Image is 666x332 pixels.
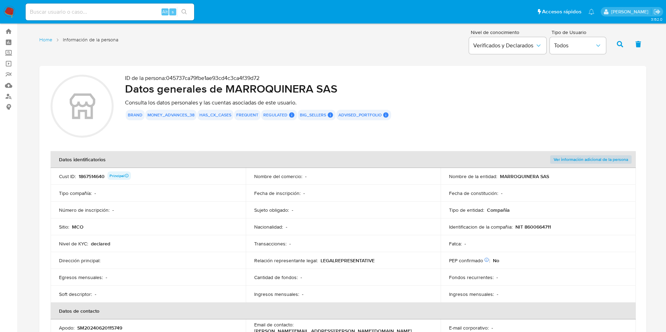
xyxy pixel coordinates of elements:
[542,8,581,15] span: Accesos rápidos
[588,9,594,15] a: Notificaciones
[172,8,174,15] span: s
[26,7,194,16] input: Buscar usuario o caso...
[177,7,191,17] button: search-icon
[469,37,546,54] button: Verificados y Declarados
[554,42,595,49] span: Todos
[162,8,168,15] span: Alt
[611,8,651,15] p: david.marinmartinez@mercadolibre.com.co
[653,8,661,15] a: Salir
[63,36,118,43] span: Información de la persona
[552,30,608,35] span: Tipo de Usuario
[550,37,606,54] button: Todos
[39,36,52,43] a: Home
[651,16,662,22] span: 3.152.0
[39,34,118,53] nav: List of pages
[473,42,535,49] span: Verificados y Declarados
[471,30,546,35] span: Nivel de conocimiento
